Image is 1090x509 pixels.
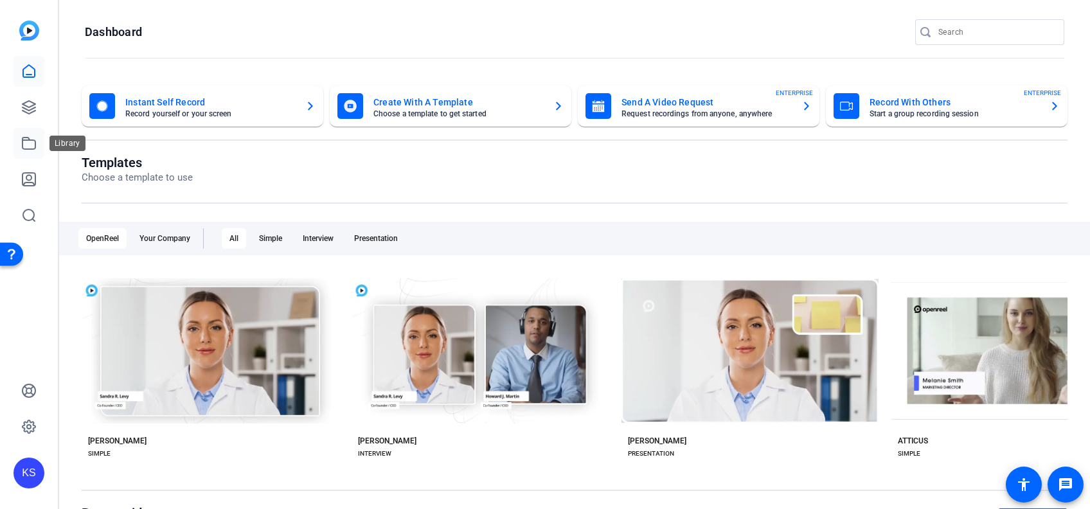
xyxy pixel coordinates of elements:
mat-card-title: Send A Video Request [621,94,791,110]
div: ATTICUS [898,436,928,446]
mat-icon: message [1058,477,1073,492]
button: Create With A TemplateChoose a template to get started [330,85,571,127]
mat-card-subtitle: Start a group recording session [870,110,1039,118]
div: SIMPLE [898,449,920,459]
div: INTERVIEW [358,449,391,459]
mat-card-subtitle: Record yourself or your screen [125,110,295,118]
div: Presentation [346,228,406,249]
mat-card-title: Instant Self Record [125,94,295,110]
mat-icon: accessibility [1016,477,1032,492]
div: [PERSON_NAME] [88,436,147,446]
div: All [222,228,246,249]
p: Choose a template to use [82,170,193,185]
mat-card-subtitle: Choose a template to get started [373,110,543,118]
button: Record With OthersStart a group recording sessionENTERPRISE [826,85,1068,127]
mat-card-title: Create With A Template [373,94,543,110]
div: Library [49,136,85,151]
div: PRESENTATION [628,449,674,459]
div: [PERSON_NAME] [628,436,686,446]
mat-card-subtitle: Request recordings from anyone, anywhere [621,110,791,118]
img: blue-gradient.svg [19,21,39,40]
h1: Templates [82,155,193,170]
span: ENTERPRISE [776,88,813,98]
div: Your Company [132,228,198,249]
div: SIMPLE [88,449,111,459]
input: Search [938,24,1054,40]
span: ENTERPRISE [1024,88,1061,98]
h1: Dashboard [85,24,142,40]
div: Simple [251,228,290,249]
div: KS [13,458,44,488]
div: Interview [295,228,341,249]
button: Instant Self RecordRecord yourself or your screen [82,85,323,127]
div: OpenReel [78,228,127,249]
mat-card-title: Record With Others [870,94,1039,110]
div: [PERSON_NAME] [358,436,416,446]
button: Send A Video RequestRequest recordings from anyone, anywhereENTERPRISE [578,85,819,127]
